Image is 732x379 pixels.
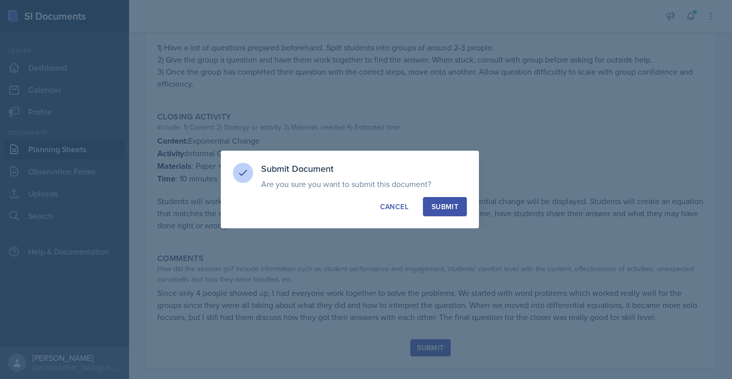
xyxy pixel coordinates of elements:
div: Cancel [380,202,408,212]
h3: Submit Document [261,163,467,175]
button: Cancel [372,197,417,216]
button: Submit [423,197,467,216]
div: Submit [432,202,458,212]
p: Are you sure you want to submit this document? [261,179,467,189]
